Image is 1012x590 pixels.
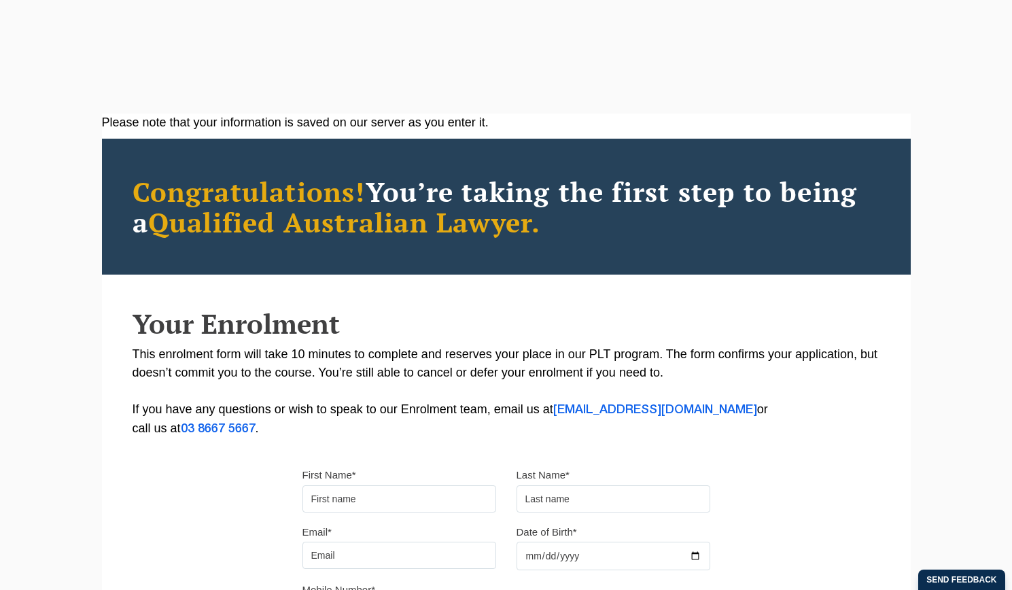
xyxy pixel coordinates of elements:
input: First name [302,485,496,513]
a: 03 8667 5667 [181,423,256,434]
input: Email [302,542,496,569]
span: Congratulations! [133,173,366,209]
div: Please note that your information is saved on our server as you enter it. [102,114,911,132]
h2: You’re taking the first step to being a [133,176,880,237]
input: Last name [517,485,710,513]
a: [EMAIL_ADDRESS][DOMAIN_NAME] [553,404,757,415]
label: First Name* [302,468,356,482]
label: Email* [302,525,332,539]
h2: Your Enrolment [133,309,880,339]
label: Date of Birth* [517,525,577,539]
p: This enrolment form will take 10 minutes to complete and reserves your place in our PLT program. ... [133,345,880,438]
label: Last Name* [517,468,570,482]
span: Qualified Australian Lawyer. [148,204,541,240]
